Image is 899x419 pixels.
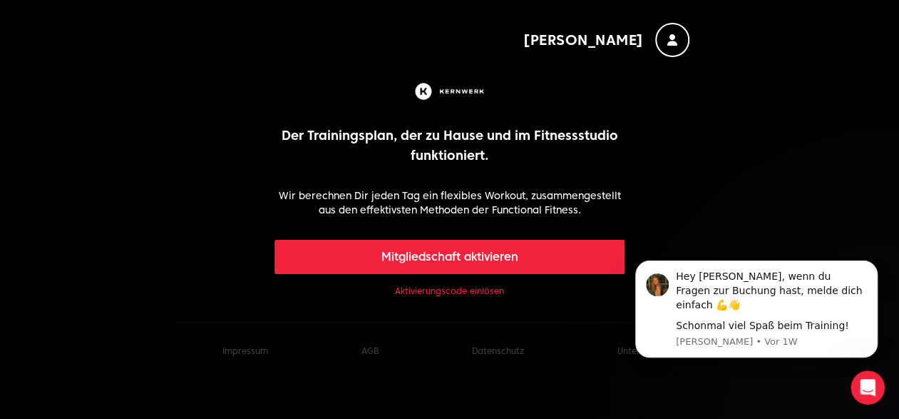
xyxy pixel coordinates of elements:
font: Aktivierungscode einlösen [395,286,504,296]
img: Kernwerk® [412,80,488,103]
font: Der Trainingsplan, der zu Hause und im Fitnessstudio funktioniert. [282,128,618,163]
iframe: Intercom-Benachrichtigungen Nachricht [614,257,899,412]
font: Mitgliedschaft aktivieren [381,250,518,263]
font: Wir berechnen Dir jeden Tag ein flexibles Workout, zusammengestellt aus den effektivsten Methoden... [279,190,621,216]
a: AGB [361,345,379,356]
button: [PERSON_NAME] [523,23,689,57]
iframe: Intercom-Live-Chat [851,370,885,405]
button: Mitgliedschaft aktivieren [274,240,625,274]
a: Aktivierungscode einlösen [395,286,504,297]
a: Datenschutz [472,345,524,356]
a: Impressum [222,345,268,356]
font: [PERSON_NAME] [523,31,644,49]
